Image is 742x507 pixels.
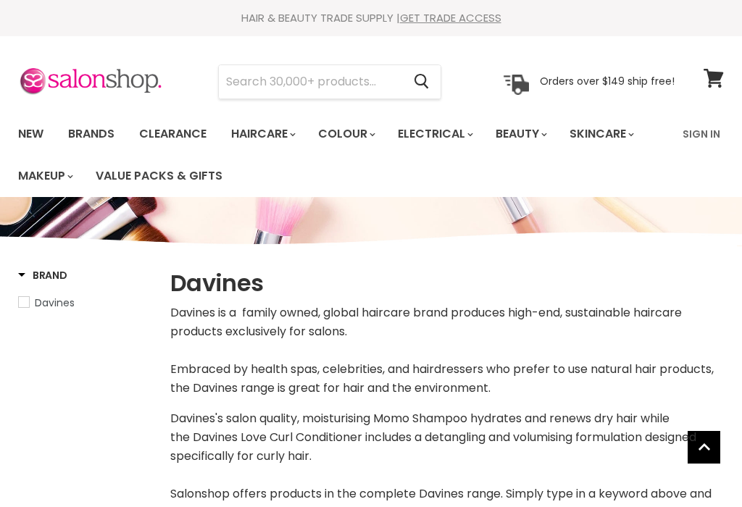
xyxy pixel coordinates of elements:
[57,119,125,149] a: Brands
[35,296,75,310] span: Davines
[18,268,67,282] h3: Brand
[559,119,643,149] a: Skincare
[7,161,82,191] a: Makeup
[18,295,152,311] a: Davines
[170,303,724,398] p: Davines is a family owned, global haircare brand produces high-end, sustainable haircare products...
[219,65,402,99] input: Search
[674,119,729,149] a: Sign In
[307,119,384,149] a: Colour
[7,119,54,149] a: New
[128,119,217,149] a: Clearance
[85,161,233,191] a: Value Packs & Gifts
[402,65,441,99] button: Search
[400,10,501,25] a: GET TRADE ACCESS
[220,119,304,149] a: Haircare
[540,75,675,88] p: Orders over $149 ship free!
[218,64,441,99] form: Product
[7,113,674,197] ul: Main menu
[485,119,556,149] a: Beauty
[170,268,724,298] h1: Davines
[387,119,482,149] a: Electrical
